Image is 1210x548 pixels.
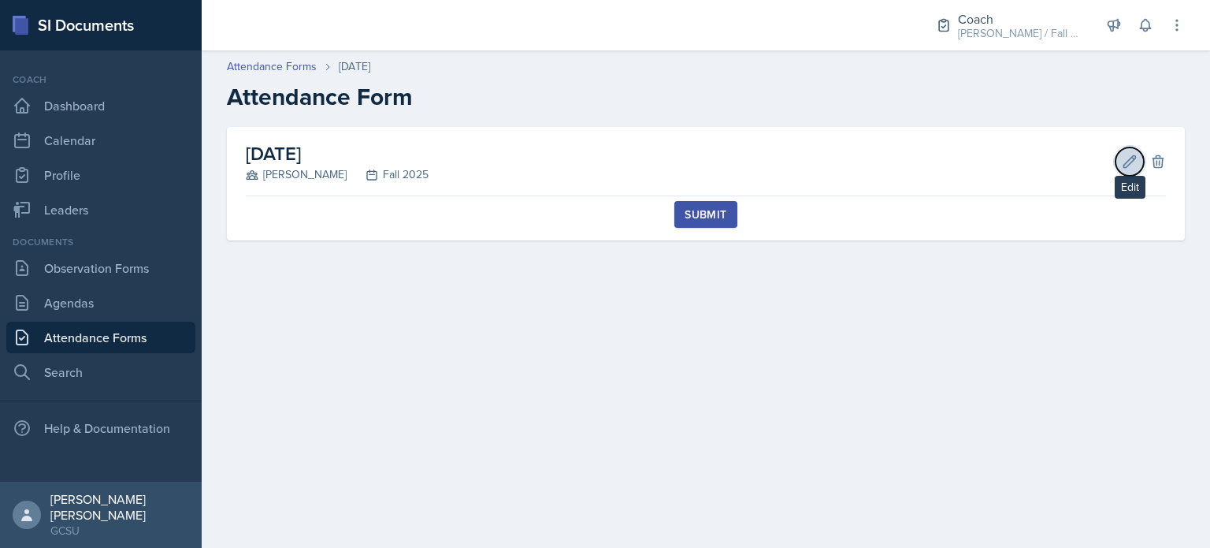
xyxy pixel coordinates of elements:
div: [PERSON_NAME] / Fall 2025 [958,25,1084,42]
a: Profile [6,159,195,191]
div: [PERSON_NAME] Fall 2025 [246,166,429,183]
a: Attendance Forms [6,322,195,353]
a: Agendas [6,287,195,319]
div: GCSU [50,523,189,539]
a: Leaders [6,194,195,226]
a: Dashboard [6,90,195,121]
a: Attendance Forms [227,58,317,75]
div: Submit [685,208,726,221]
div: Coach [958,9,1084,28]
div: [DATE] [339,58,370,75]
a: Observation Forms [6,252,195,284]
a: Calendar [6,125,195,156]
button: Submit [674,201,737,228]
div: Coach [6,73,195,87]
button: Edit [1115,147,1144,176]
div: Help & Documentation [6,412,195,444]
h2: Attendance Form [227,83,1185,111]
a: Search [6,356,195,388]
h2: [DATE] [246,140,429,168]
div: [PERSON_NAME] [PERSON_NAME] [50,491,189,523]
div: Documents [6,235,195,249]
